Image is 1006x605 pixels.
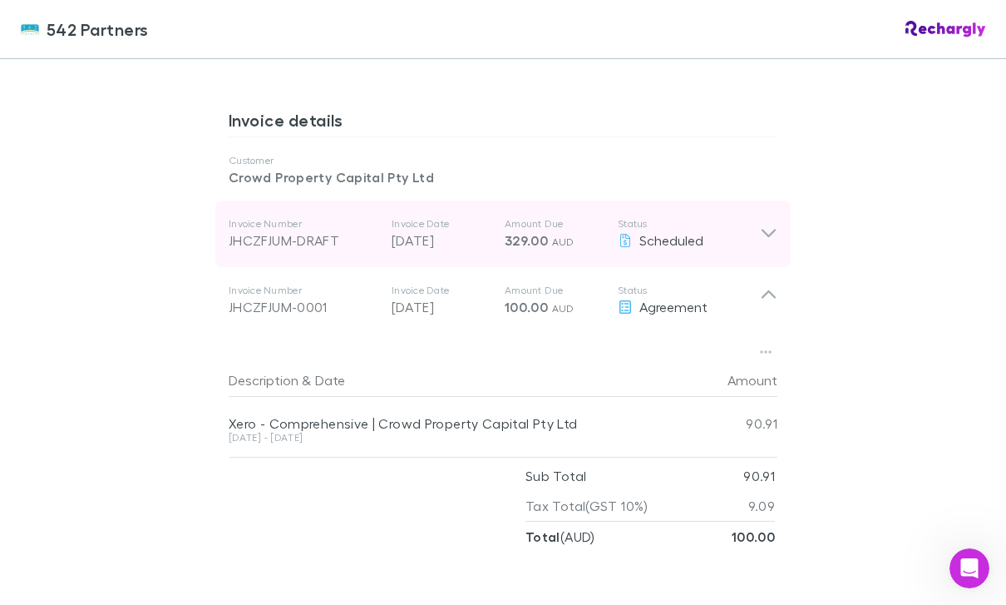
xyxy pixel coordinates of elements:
div: JHCZFJUM-DRAFT [229,231,378,250]
span: Agreement [639,299,708,315]
p: Status [618,217,760,231]
p: Tax Total (GST 10%) [525,491,648,521]
span: 542 Partners [47,17,149,42]
span: 100.00 [505,299,548,315]
p: Customer [229,154,777,167]
p: ( AUD ) [525,522,595,552]
span: AUD [552,236,575,248]
span: 329.00 [505,232,548,249]
div: 90.91 [678,397,777,450]
p: Invoice Date [392,284,491,297]
p: Crowd Property Capital Pty Ltd [229,167,777,187]
p: 90.91 [743,461,775,491]
strong: Total [525,528,560,545]
div: & [229,364,671,397]
p: [DATE] [392,297,491,317]
span: Scheduled [639,232,703,248]
p: [DATE] [392,231,491,250]
div: Invoice NumberJHCZFJUM-0001Invoice Date[DATE]Amount Due100.00 AUDStatusAgreement [215,267,791,334]
iframe: Intercom live chat [949,548,989,588]
div: JHCZFJUM-0001 [229,297,378,317]
div: Invoice NumberJHCZFJUM-DRAFTInvoice Date[DATE]Amount Due329.00 AUDStatusScheduled [215,201,791,267]
button: Description [229,364,298,397]
div: [DATE] - [DATE] [229,433,678,443]
div: Xero - Comprehensive | Crowd Property Capital Pty Ltd [229,415,678,432]
strong: 100.00 [732,528,775,545]
img: 542 Partners's Logo [20,19,40,39]
p: Status [618,284,760,297]
h3: Invoice details [229,110,777,136]
span: AUD [552,302,575,315]
p: Invoice Number [229,284,378,297]
p: Amount Due [505,217,604,231]
p: 9.09 [748,491,775,521]
button: Date [315,364,345,397]
p: Invoice Date [392,217,491,231]
p: Amount Due [505,284,604,297]
img: Rechargly Logo [905,21,986,37]
p: Sub Total [525,461,586,491]
p: Invoice Number [229,217,378,231]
